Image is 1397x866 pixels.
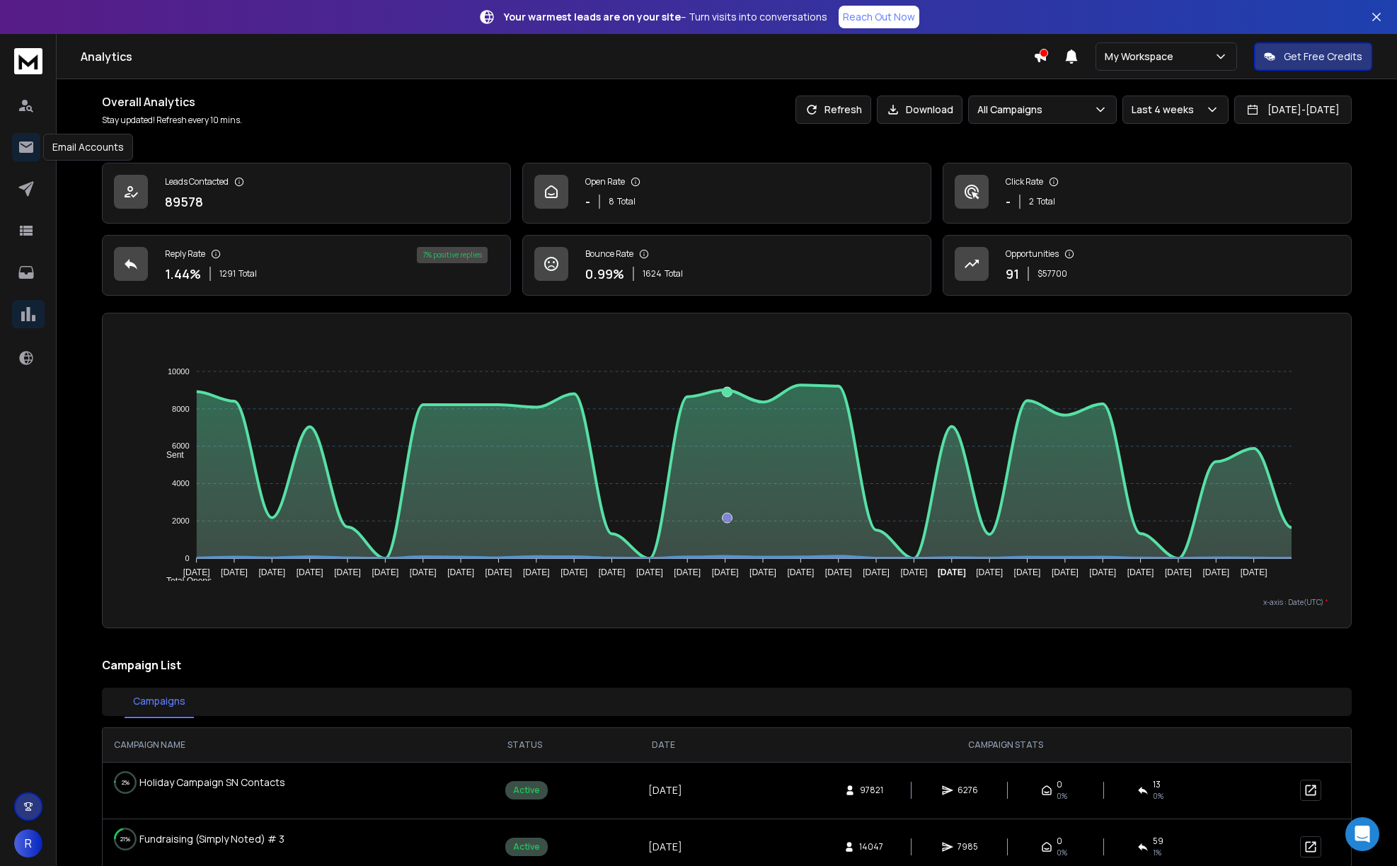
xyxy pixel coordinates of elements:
a: Click Rate-2Total [943,163,1352,224]
button: R [14,829,42,858]
div: Email Accounts [43,134,133,161]
tspan: [DATE] [1051,567,1078,577]
span: 97821 [860,785,883,796]
p: Download [906,103,953,117]
tspan: [DATE] [749,567,776,577]
p: Refresh [824,103,862,117]
tspan: [DATE] [787,567,814,577]
tspan: [DATE] [636,567,663,577]
p: Get Free Credits [1284,50,1362,64]
tspan: [DATE] [447,567,474,577]
strong: Your warmest leads are on your site [504,10,681,23]
p: All Campaigns [977,103,1048,117]
h1: Overall Analytics [102,93,242,110]
p: Stay updated! Refresh every 10 mins. [102,115,242,126]
span: Sent [156,450,184,460]
span: 0 [1057,836,1062,847]
tspan: 4000 [172,479,189,487]
tspan: 8000 [172,405,189,413]
img: logo [14,48,42,74]
tspan: [DATE] [976,567,1003,577]
span: 0 [1057,779,1062,790]
p: - [1006,192,1011,212]
tspan: [DATE] [824,567,851,577]
tspan: [DATE] [1165,567,1192,577]
tspan: [DATE] [409,567,436,577]
tspan: [DATE] [560,567,587,577]
h2: Campaign List [102,657,1352,674]
tspan: [DATE] [1202,567,1229,577]
td: Holiday Campaign SN Contacts [103,763,329,802]
tspan: [DATE] [334,567,361,577]
p: 1.44 % [165,264,201,284]
p: 21 % [120,832,130,846]
span: Total Opens [156,576,212,586]
div: Open Intercom Messenger [1345,817,1379,851]
button: Campaigns [125,686,194,718]
span: Total [665,268,683,279]
p: $ 57700 [1037,268,1067,279]
tspan: [DATE] [372,567,398,577]
button: Download [877,96,962,124]
p: Bounce Rate [585,248,633,260]
tspan: [DATE] [674,567,701,577]
div: 7 % positive replies [417,247,488,263]
tspan: [DATE] [598,567,625,577]
p: Open Rate [585,176,625,187]
th: STATUS [446,728,604,762]
p: x-axis : Date(UTC) [125,597,1328,608]
p: My Workspace [1105,50,1179,64]
p: 91 [1006,264,1019,284]
tspan: 6000 [172,441,189,450]
tspan: [DATE] [900,567,927,577]
p: Click Rate [1006,176,1043,187]
tspan: [DATE] [258,567,285,577]
div: Active [505,781,548,799]
tspan: [DATE] [296,567,323,577]
tspan: [DATE] [937,567,965,577]
tspan: [DATE] [1240,567,1267,577]
tspan: 0 [185,554,189,562]
tspan: 10000 [168,367,190,376]
span: 13 [1153,779,1161,790]
p: – Turn visits into conversations [504,10,827,24]
span: Total [1037,196,1055,207]
span: 7985 [958,841,978,853]
h1: Analytics [81,48,1033,65]
p: Last 4 weeks [1132,103,1200,117]
span: 14047 [859,841,883,853]
span: 59 [1153,836,1163,847]
tspan: [DATE] [221,567,248,577]
tspan: [DATE] [485,567,512,577]
span: Total [617,196,636,207]
span: 0% [1057,790,1067,802]
td: [DATE] [604,762,723,819]
a: Leads Contacted89578 [102,163,511,224]
div: Active [505,838,548,856]
span: Total [238,268,257,279]
td: Fundraising (Simply Noted) # 3 [103,819,329,859]
p: Reply Rate [165,248,205,260]
tspan: [DATE] [711,567,738,577]
p: Leads Contacted [165,176,229,187]
button: [DATE]-[DATE] [1234,96,1352,124]
tspan: [DATE] [1013,567,1040,577]
th: DATE [604,728,723,762]
a: Bounce Rate0.99%1624Total [522,235,931,296]
span: 1624 [643,268,662,279]
span: 2 [1029,196,1034,207]
tspan: [DATE] [183,567,209,577]
button: Refresh [795,96,871,124]
span: 1291 [219,268,236,279]
span: 0% [1057,847,1067,858]
tspan: [DATE] [522,567,549,577]
tspan: [DATE] [1089,567,1116,577]
p: 2 % [122,775,130,790]
tspan: [DATE] [1127,567,1154,577]
p: 89578 [165,192,203,212]
a: Reply Rate1.44%1291Total7% positive replies [102,235,511,296]
span: 0 % [1153,790,1163,802]
span: 1 % [1153,847,1161,858]
a: Opportunities91$57700 [943,235,1352,296]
